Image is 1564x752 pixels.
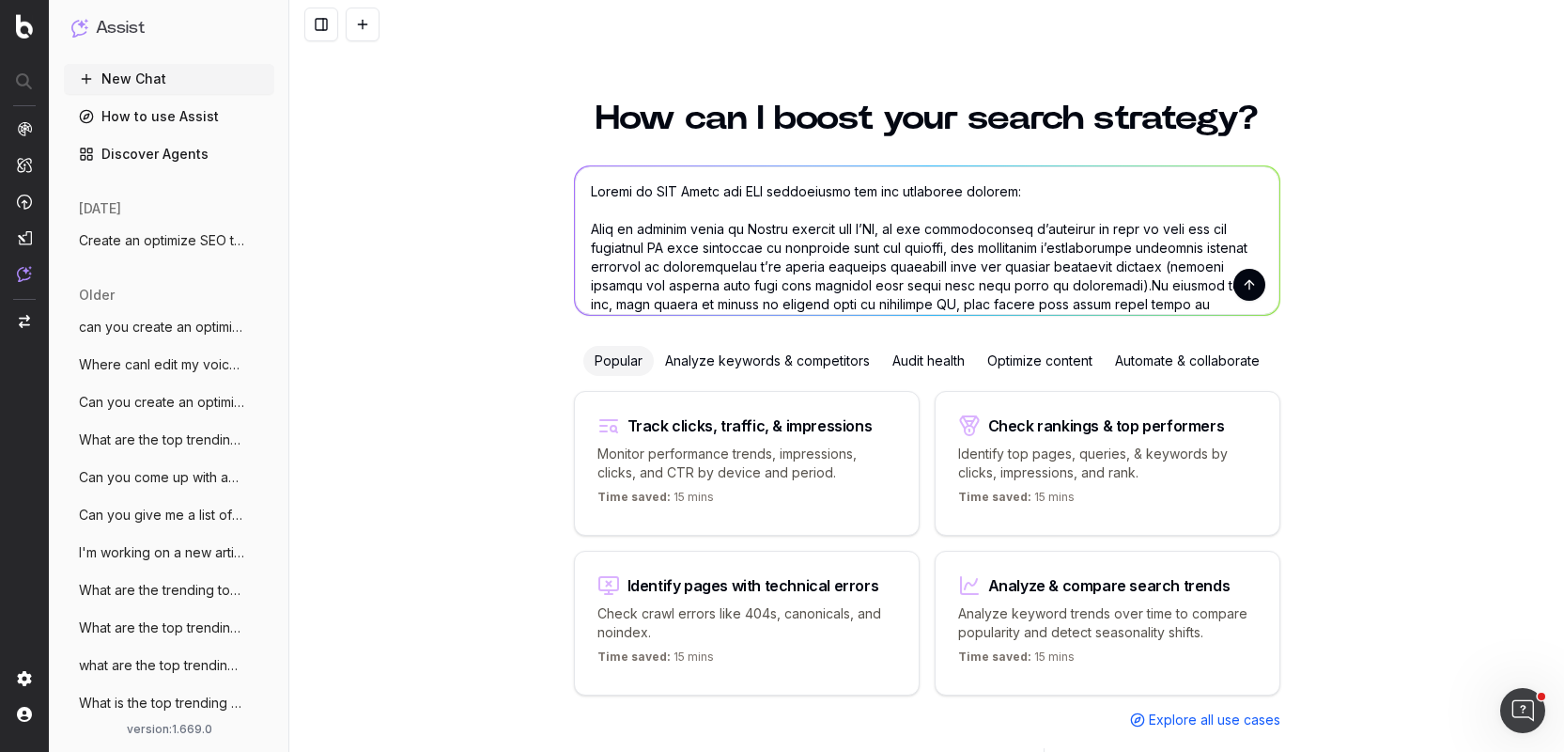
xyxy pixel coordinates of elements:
[79,355,244,374] span: Where canI edit my voice and tone
[16,14,33,39] img: Botify logo
[1130,711,1280,729] a: Explore all use cases
[597,490,714,512] p: 15 mins
[79,506,244,525] span: Can you give me a list of trending topic
[627,578,879,593] div: Identify pages with technical errors
[17,266,32,282] img: Assist
[96,15,145,41] h1: Assist
[1149,711,1280,729] span: Explore all use cases
[19,315,30,328] img: Switch project
[958,490,1031,504] span: Time saved:
[597,650,671,664] span: Time saved:
[64,350,274,380] button: Where canI edit my voice and tone
[988,418,1225,433] div: Check rankings & top performers
[64,139,274,169] a: Discover Agents
[17,194,32,210] img: Activation
[958,604,1257,642] p: Analyze keyword trends over time to compare popularity and detect seasonality shifts.
[17,671,32,686] img: Setting
[79,543,244,562] span: I'm working on a new article for our web
[79,286,115,305] span: older
[79,199,121,218] span: [DATE]
[79,318,244,337] span: can you create an optimized meta descrip
[1500,688,1545,733] iframe: Intercom live chat
[17,157,32,173] img: Intelligence
[597,604,896,642] p: Check crawl errors like 404s, canonicals, and noindex.
[597,650,714,672] p: 15 mins
[958,650,1075,672] p: 15 mins
[79,231,244,250] span: Create an optimize SEO title and SEO dec
[64,650,274,681] button: what are the top trending topics in the
[71,15,267,41] button: Assist
[64,575,274,605] button: What are the trending topics around orga
[1104,346,1271,376] div: Automate & collaborate
[71,722,267,737] div: version: 1.669.0
[583,346,654,376] div: Popular
[79,694,244,713] span: What is the top trending topic in fashio
[17,121,32,136] img: Analytics
[958,445,1257,482] p: Identify top pages, queries, & keywords by clicks, impressions, and rank.
[597,490,671,504] span: Time saved:
[574,102,1280,135] h1: How can I boost your search strategy?
[64,462,274,493] button: Can you come up with an optimized SEO ti
[575,166,1279,315] textarea: Loremi do SIT Ametc adi ELI seddoeiusmo tem inc utlaboree dolorem: Aliq en adminim venia qu Nostr...
[64,387,274,417] button: Can you create an optimized meta Title a
[64,688,274,718] button: What is the top trending topic in fashio
[64,500,274,530] button: Can you give me a list of trending topic
[79,619,244,637] span: What are the top trending topics in orga
[79,581,244,600] span: What are the trending topics around orga
[64,64,274,94] button: New Chat
[64,102,274,132] a: How to use Assist
[71,19,88,37] img: Assist
[79,656,244,675] span: what are the top trending topics in the
[17,230,32,245] img: Studio
[79,431,244,449] span: What are the top trending topics in orga
[958,650,1031,664] span: Time saved:
[597,445,896,482] p: Monitor performance trends, impressions, clicks, and CTR by device and period.
[988,578,1231,593] div: Analyze & compare search trends
[64,538,274,568] button: I'm working on a new article for our web
[79,393,244,412] span: Can you create an optimized meta Title a
[64,613,274,643] button: What are the top trending topics in orga
[654,346,881,376] div: Analyze keywords & competitors
[958,490,1075,512] p: 15 mins
[64,425,274,455] button: What are the top trending topics in orga
[976,346,1104,376] div: Optimize content
[881,346,976,376] div: Audit health
[64,312,274,342] button: can you create an optimized meta descrip
[627,418,873,433] div: Track clicks, traffic, & impressions
[79,468,244,487] span: Can you come up with an optimized SEO ti
[17,707,32,722] img: My account
[64,226,274,256] button: Create an optimize SEO title and SEO dec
